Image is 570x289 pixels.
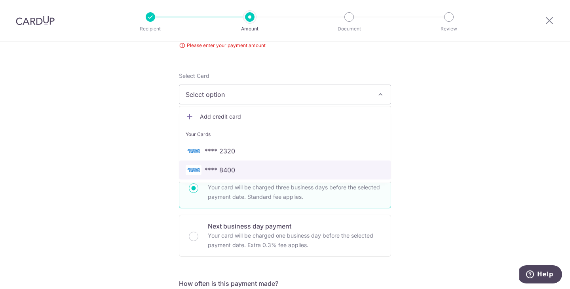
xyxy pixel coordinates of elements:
[208,183,381,202] p: Your card will be charged three business days before the selected payment date. Standard fee appl...
[16,16,55,25] img: CardUp
[121,25,180,33] p: Recipient
[179,279,391,288] h5: How often is this payment made?
[179,85,391,104] button: Select option
[179,106,391,183] ul: Select option
[186,90,370,99] span: Select option
[208,231,381,250] p: Your card will be charged one business day before the selected payment date. Extra 0.3% fee applies.
[220,25,279,33] p: Amount
[200,113,384,121] span: Add credit card
[179,72,209,79] span: translation missing: en.payables.payment_networks.credit_card.summary.labels.select_card
[179,42,391,49] div: Please enter your payment amount
[208,221,381,231] p: Next business day payment
[186,130,211,138] span: Your Cards
[519,265,562,285] iframe: Opens a widget where you can find more information
[186,165,201,175] img: AMEX
[186,146,201,156] img: AMEX
[179,110,391,124] a: Add credit card
[320,25,378,33] p: Document
[420,25,478,33] p: Review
